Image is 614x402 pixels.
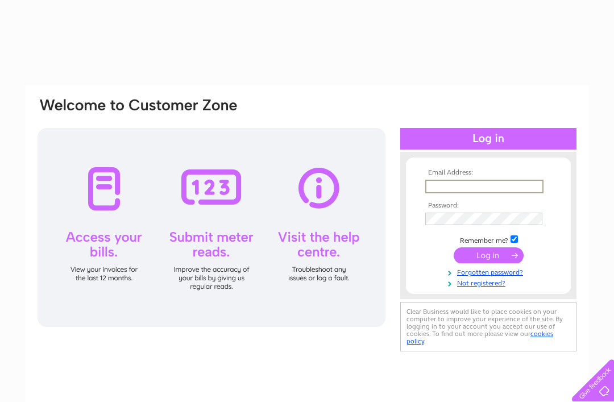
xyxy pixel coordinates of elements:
[422,169,554,177] th: Email Address:
[425,266,554,277] a: Forgotten password?
[422,202,554,210] th: Password:
[425,277,554,288] a: Not registered?
[454,247,524,263] input: Submit
[422,234,554,245] td: Remember me?
[406,330,553,345] a: cookies policy
[400,302,576,351] div: Clear Business would like to place cookies on your computer to improve your experience of the sit...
